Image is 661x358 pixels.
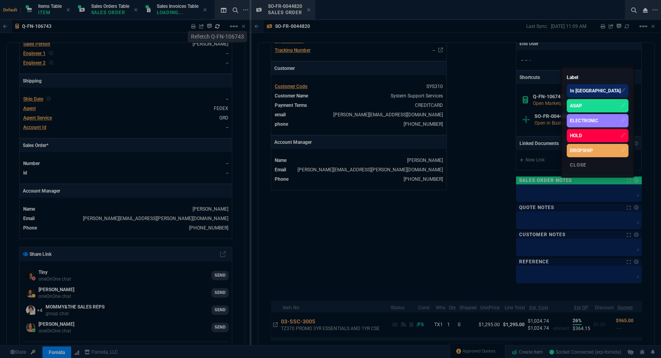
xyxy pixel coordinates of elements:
div: ASAP [570,102,582,109]
div: HOLD [570,132,582,139]
div: Close [567,159,628,171]
div: DROPSHIP [570,147,593,154]
p: Label [567,72,628,83]
div: ELECTRONIC [570,117,598,124]
div: In [GEOGRAPHIC_DATA] [570,87,621,94]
